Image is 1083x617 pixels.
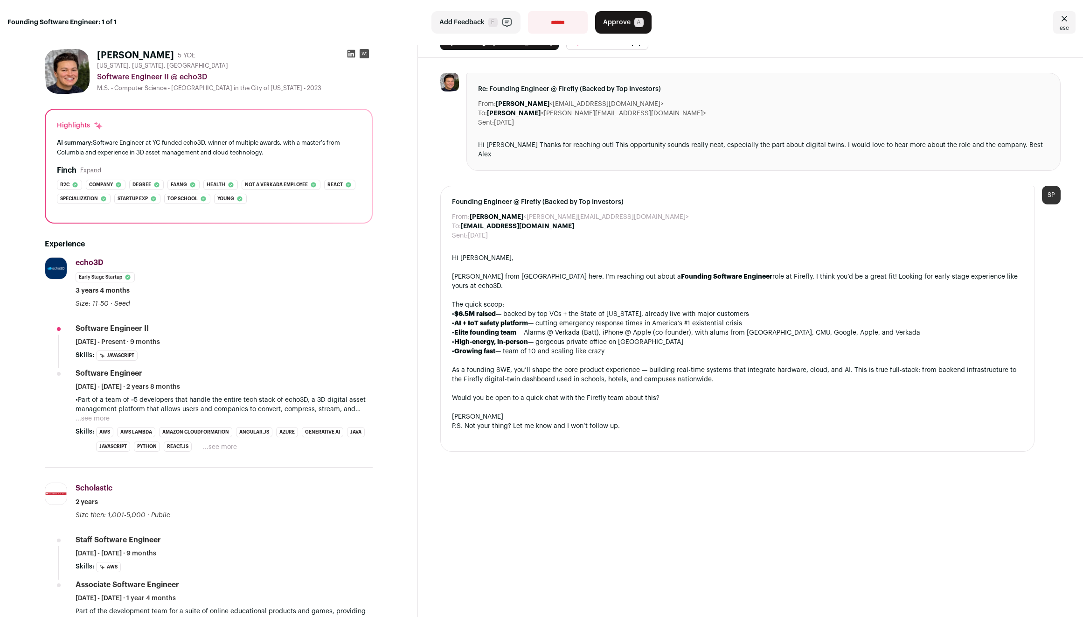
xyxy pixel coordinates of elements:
[217,194,234,203] span: Young
[57,121,103,130] div: Highlights
[97,71,373,83] div: Software Engineer II @ echo3D
[487,110,541,117] b: [PERSON_NAME]
[452,328,1023,337] div: • — Alarms @ Verkada (Batt), iPhone @ Apple (co-founder), with alums from [GEOGRAPHIC_DATA], CMU,...
[452,337,1023,347] div: • — gorgeous private office on [GEOGRAPHIC_DATA]
[76,272,135,282] li: Early Stage Startup
[276,427,298,437] li: Azure
[76,535,161,545] div: Staff Software Engineer
[45,258,67,279] img: f7e1220082cae37e5137f4952c27de9f19de519606ceda8c0f0522788cd84054.jpg
[452,309,1023,319] div: • — backed by top VCs + the State of [US_STATE], already live with major customers
[114,301,130,307] span: Seed
[347,427,365,437] li: Java
[76,323,149,334] div: Software Engineer II
[96,562,121,572] li: AWS
[681,273,772,280] strong: Founding Software Engineer
[45,238,373,250] h2: Experience
[470,214,523,220] b: [PERSON_NAME]
[76,395,373,414] p: •Part of a team of ~5 developers that handle the entire tech stack of echo3D, a 3D digital asset ...
[454,311,496,317] strong: $6.5M raised
[167,194,198,203] span: Top school
[452,231,468,240] dt: Sent:
[96,351,138,361] li: JavaScript
[207,180,225,189] span: Health
[76,427,94,436] span: Skills:
[452,421,1023,431] div: P.S. Not your thing? Let me know and I won’t follow up.
[634,18,644,27] span: A
[96,427,113,437] li: AWS
[60,180,69,189] span: B2c
[236,427,272,437] li: Angular.js
[76,301,109,307] span: Size: 11-50
[431,11,521,34] button: Add Feedback F
[327,180,343,189] span: React
[452,222,461,231] dt: To:
[96,442,130,452] li: JavaScript
[45,49,90,94] img: 8aa6589e433bb900fb3a7cabfce8a06207b771d6a57ccd04567f2c4cbcb68c77
[118,194,148,203] span: Startup exp
[478,140,1049,159] div: Hi [PERSON_NAME] Thanks for reaching out! This opportunity sounds really neat, especially the par...
[117,427,155,437] li: AWS Lambda
[132,180,151,189] span: Degree
[245,180,308,189] span: Not a verkada employee
[603,18,631,27] span: Approve
[452,365,1023,384] div: As a founding SWE, you’ll shape the core product experience — building real-time systems that int...
[97,49,174,62] h1: [PERSON_NAME]
[454,330,516,336] strong: Elite founding team
[454,348,495,355] strong: Growing fast
[76,549,156,558] span: [DATE] - [DATE] · 9 months
[478,109,487,118] dt: To:
[468,231,488,240] dd: [DATE]
[478,84,1049,94] span: Re: Founding Engineer @ Firefly (Backed by Top Investors)
[452,212,470,222] dt: From:
[494,118,514,127] dd: [DATE]
[171,180,187,189] span: Faang
[1042,186,1061,204] div: SP
[1060,24,1069,32] span: esc
[454,320,528,327] strong: AI + IoT safety platform
[80,167,101,174] button: Expand
[76,414,110,423] button: ...see more
[76,562,94,571] span: Skills:
[478,99,496,109] dt: From:
[159,427,232,437] li: Amazon CloudFormation
[439,18,485,27] span: Add Feedback
[452,412,1023,421] div: [PERSON_NAME]
[76,484,112,492] span: Scholastic
[151,512,170,519] span: Public
[178,51,195,60] div: 5 YOE
[203,442,237,452] button: ...see more
[76,351,94,360] span: Skills:
[452,197,1023,207] span: Founding Engineer @ Firefly (Backed by Top Investors)
[134,442,160,452] li: Python
[76,259,104,266] span: echo3D
[57,165,76,176] h2: Finch
[496,99,664,109] dd: <[EMAIL_ADDRESS][DOMAIN_NAME]>
[595,11,652,34] button: Approve A
[470,212,689,222] dd: <[PERSON_NAME][EMAIL_ADDRESS][DOMAIN_NAME]>
[76,512,146,519] span: Size then: 1,001-5,000
[302,427,343,437] li: Generative AI
[60,194,98,203] span: Specialization
[57,138,361,157] div: Software Engineer at YC-funded echo3D, winner of multiple awards, with a master's from Columbia a...
[452,393,1023,403] div: Would you be open to a quick chat with the Firefly team about this?
[452,253,1023,263] div: Hi [PERSON_NAME],
[7,18,117,27] strong: Founding Software Engineer: 1 of 1
[478,118,494,127] dt: Sent:
[454,339,528,345] strong: High-energy, in-person
[452,347,1023,356] div: • — team of 10 and scaling like crazy
[461,223,574,230] b: [EMAIL_ADDRESS][DOMAIN_NAME]
[488,18,498,27] span: F
[496,101,549,107] b: [PERSON_NAME]
[45,483,67,505] img: 5b8a7f8c0c97b8c92aa872ef1c0d16ad3f4de4dbda5aee141b40e4d686c4191c.jpg
[164,442,192,452] li: React.js
[76,498,98,507] span: 2 years
[452,300,1023,309] div: The quick scoop:
[76,337,160,347] span: [DATE] - Present · 9 months
[76,382,180,392] span: [DATE] - [DATE] · 2 years 8 months
[76,580,179,590] div: Associate Software Engineer
[111,299,112,308] span: ·
[487,109,706,118] dd: <[PERSON_NAME][EMAIL_ADDRESS][DOMAIN_NAME]>
[452,319,1023,328] div: • — cutting emergency response times in America’s #1 existential crisis
[97,62,228,70] span: [US_STATE], [US_STATE], [GEOGRAPHIC_DATA]
[89,180,113,189] span: Company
